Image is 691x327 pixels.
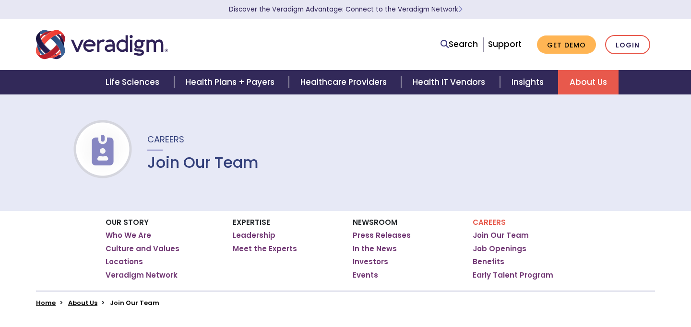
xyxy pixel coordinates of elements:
a: Press Releases [353,231,411,240]
a: Search [441,38,478,51]
a: Early Talent Program [473,270,553,280]
a: Support [488,38,522,50]
a: Investors [353,257,388,267]
a: Leadership [233,231,275,240]
span: Learn More [458,5,463,14]
a: Culture and Values [106,244,179,254]
a: About Us [68,298,97,307]
a: Veradigm Network [106,270,178,280]
a: Discover the Veradigm Advantage: Connect to the Veradigm NetworkLearn More [229,5,463,14]
a: Login [605,35,650,55]
a: Get Demo [537,35,596,54]
a: Life Sciences [94,70,174,94]
a: Benefits [473,257,504,267]
a: About Us [558,70,619,94]
a: Locations [106,257,143,267]
a: Health IT Vendors [401,70,500,94]
a: Join Our Team [473,231,529,240]
h1: Join Our Team [147,153,259,172]
img: Veradigm logo [36,29,168,60]
a: Home [36,298,56,307]
span: Careers [147,133,184,145]
a: Events [353,270,378,280]
a: Health Plans + Payers [174,70,289,94]
a: In the News [353,244,397,254]
a: Meet the Experts [233,244,297,254]
a: Job Openings [473,244,526,254]
a: Insights [500,70,558,94]
a: Healthcare Providers [289,70,401,94]
a: Who We Are [106,231,151,240]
